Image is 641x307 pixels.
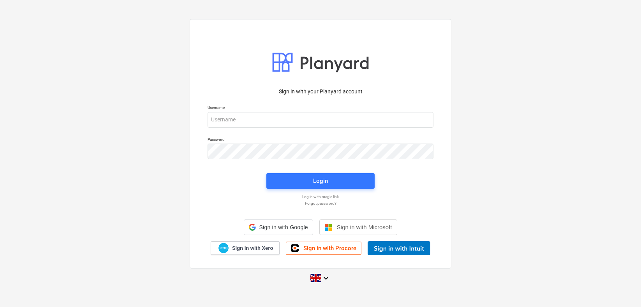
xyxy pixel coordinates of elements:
p: Sign in with your Planyard account [208,88,433,96]
input: Username [208,112,433,128]
a: Sign in with Procore [286,242,361,255]
div: Sign in with Google [244,219,313,235]
button: Login [266,173,375,189]
span: Sign in with Google [259,224,308,230]
p: Username [208,105,433,112]
span: Sign in with Xero [232,245,273,252]
div: Login [313,176,328,186]
span: Sign in with Procore [303,245,356,252]
p: Password [208,137,433,144]
a: Forgot password? [204,201,437,206]
img: Xero logo [218,243,229,253]
img: Microsoft logo [324,223,332,231]
a: Sign in with Xero [211,241,280,255]
span: Sign in with Microsoft [337,224,392,230]
a: Log in with magic link [204,194,437,199]
i: keyboard_arrow_down [321,274,331,283]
